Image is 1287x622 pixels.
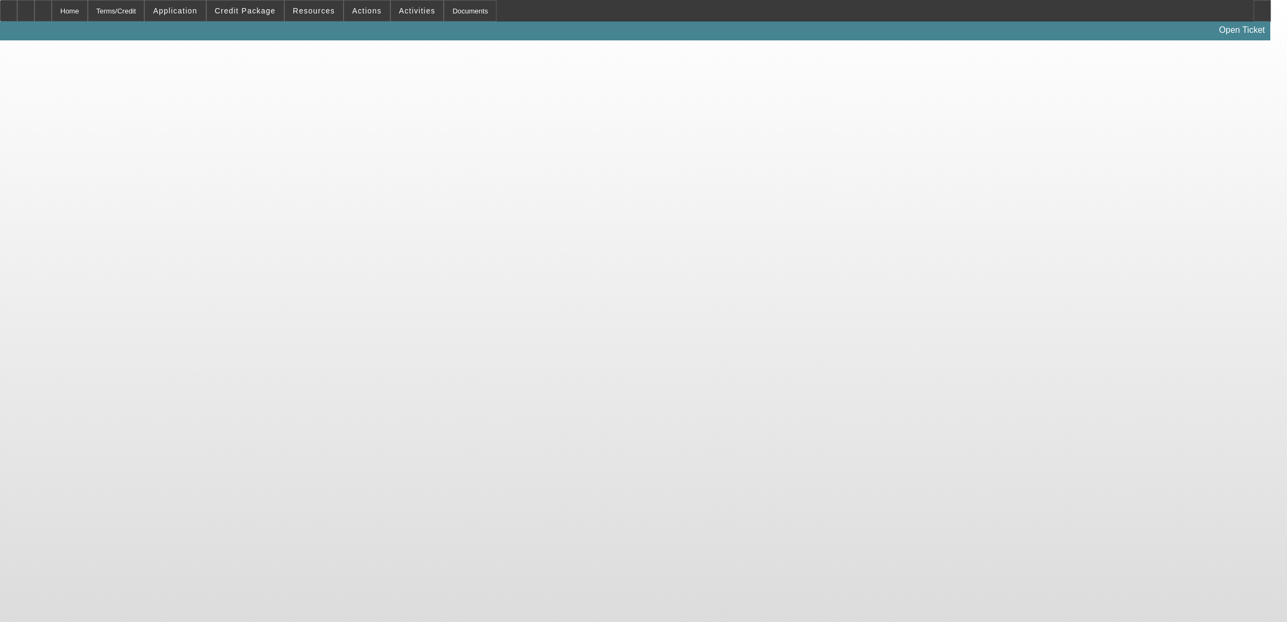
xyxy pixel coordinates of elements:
span: Activities [399,6,436,15]
button: Activities [391,1,444,21]
span: Resources [293,6,335,15]
span: Application [153,6,197,15]
button: Application [145,1,205,21]
span: Actions [352,6,382,15]
button: Resources [285,1,343,21]
button: Credit Package [207,1,284,21]
span: Credit Package [215,6,276,15]
a: Open Ticket [1215,21,1269,39]
button: Actions [344,1,390,21]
